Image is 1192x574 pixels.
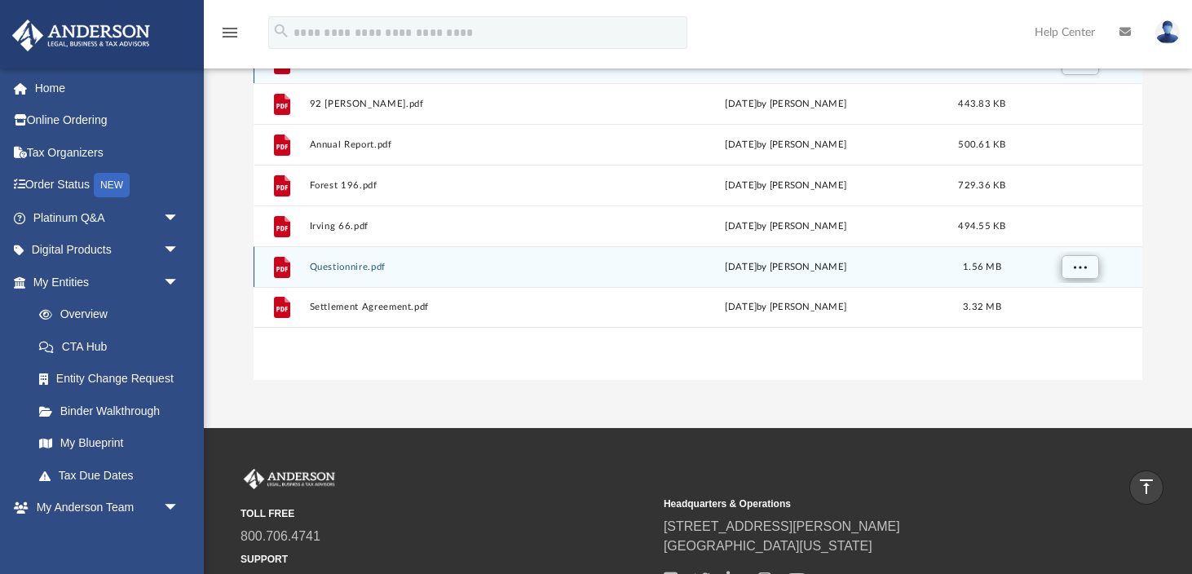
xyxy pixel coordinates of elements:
[963,302,1001,311] span: 3.32 MB
[1061,255,1098,280] button: More options
[1129,470,1163,505] a: vertical_align_top
[963,263,1001,272] span: 1.56 MB
[1137,477,1156,497] i: vertical_align_top
[309,58,622,68] button: 88 Fairview.pdf
[958,99,1005,108] span: 443.83 KB
[272,22,290,40] i: search
[629,300,943,315] div: [DATE] by [PERSON_NAME]
[7,20,155,51] img: Anderson Advisors Platinum Portal
[241,552,652,567] small: SUPPORT
[664,497,1075,511] small: Headquarters & Operations
[11,136,204,169] a: Tax Organizers
[958,140,1005,149] span: 500.61 KB
[23,427,196,460] a: My Blueprint
[11,201,204,234] a: Platinum Q&Aarrow_drop_down
[23,459,204,492] a: Tax Due Dates
[23,330,204,363] a: CTA Hub
[1155,20,1180,44] img: User Pic
[309,180,622,191] button: Forest 196.pdf
[309,262,622,272] button: Questionnire.pdf
[309,221,622,232] button: Irving 66.pdf
[629,138,943,152] div: [DATE] by [PERSON_NAME]
[664,519,900,533] a: [STREET_ADDRESS][PERSON_NAME]
[163,492,196,525] span: arrow_drop_down
[629,179,943,193] div: [DATE] by [PERSON_NAME]
[94,173,130,197] div: NEW
[241,506,652,521] small: TOLL FREE
[11,104,204,137] a: Online Ordering
[958,222,1005,231] span: 494.55 KB
[220,31,240,42] a: menu
[629,260,943,275] div: [DATE] by [PERSON_NAME]
[163,266,196,299] span: arrow_drop_down
[11,234,204,267] a: Digital Productsarrow_drop_down
[23,298,204,331] a: Overview
[629,219,943,234] div: [DATE] by [PERSON_NAME]
[309,99,622,109] button: 92 [PERSON_NAME].pdf
[11,72,204,104] a: Home
[241,529,320,543] a: 800.706.4741
[254,42,1143,381] div: grid
[309,139,622,150] button: Annual Report.pdf
[163,201,196,235] span: arrow_drop_down
[958,181,1005,190] span: 729.36 KB
[11,266,204,298] a: My Entitiesarrow_drop_down
[241,469,338,490] img: Anderson Advisors Platinum Portal
[163,234,196,267] span: arrow_drop_down
[23,363,204,395] a: Entity Change Request
[629,56,943,71] div: [DATE] by [PERSON_NAME]
[664,539,872,553] a: [GEOGRAPHIC_DATA][US_STATE]
[309,302,622,312] button: Settlement Agreement.pdf
[629,97,943,112] div: [DATE] by [PERSON_NAME]
[11,492,196,524] a: My Anderson Teamarrow_drop_down
[11,169,204,202] a: Order StatusNEW
[220,23,240,42] i: menu
[23,395,204,427] a: Binder Walkthrough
